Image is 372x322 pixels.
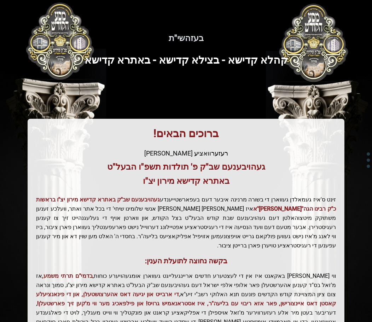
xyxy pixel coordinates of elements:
[85,54,288,66] span: קהלא קדישא - בצילא קדישא - באתרא קדישא
[36,256,336,266] h3: בקשה נחוצה לתועלת הענין:
[36,161,336,172] h3: געהויבענעם שב"ק פ' תולדות תשפ"ו הבעל"ט
[36,148,336,158] div: רעזערוואציע [PERSON_NAME]
[42,273,93,279] span: בדמי"ם תרתי משמע,
[36,127,336,140] h1: ברוכים הבאים!
[36,175,336,187] h3: באתרא קדישא מירון יצ"ו
[36,291,336,307] span: די ארבייט און יגיעה דאס אהערצושטעלן, און די פינאנציעלע קאסטן דאס איינצורישן, פאר אזא ריבוי עם בלי...
[36,195,336,250] p: זינט ס'איז געמאלדן געווארן די בשורה מרנינה איבער דעם בעפארשטייענדע איז [PERSON_NAME] [PERSON_NAME...
[20,33,352,44] h5: בעזהשי"ת
[36,196,336,212] span: געהויבענעם שב"ק באתרא קדישא מירון יצ"ו בראשות כ"ק רבינו הגה"[PERSON_NAME]"א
